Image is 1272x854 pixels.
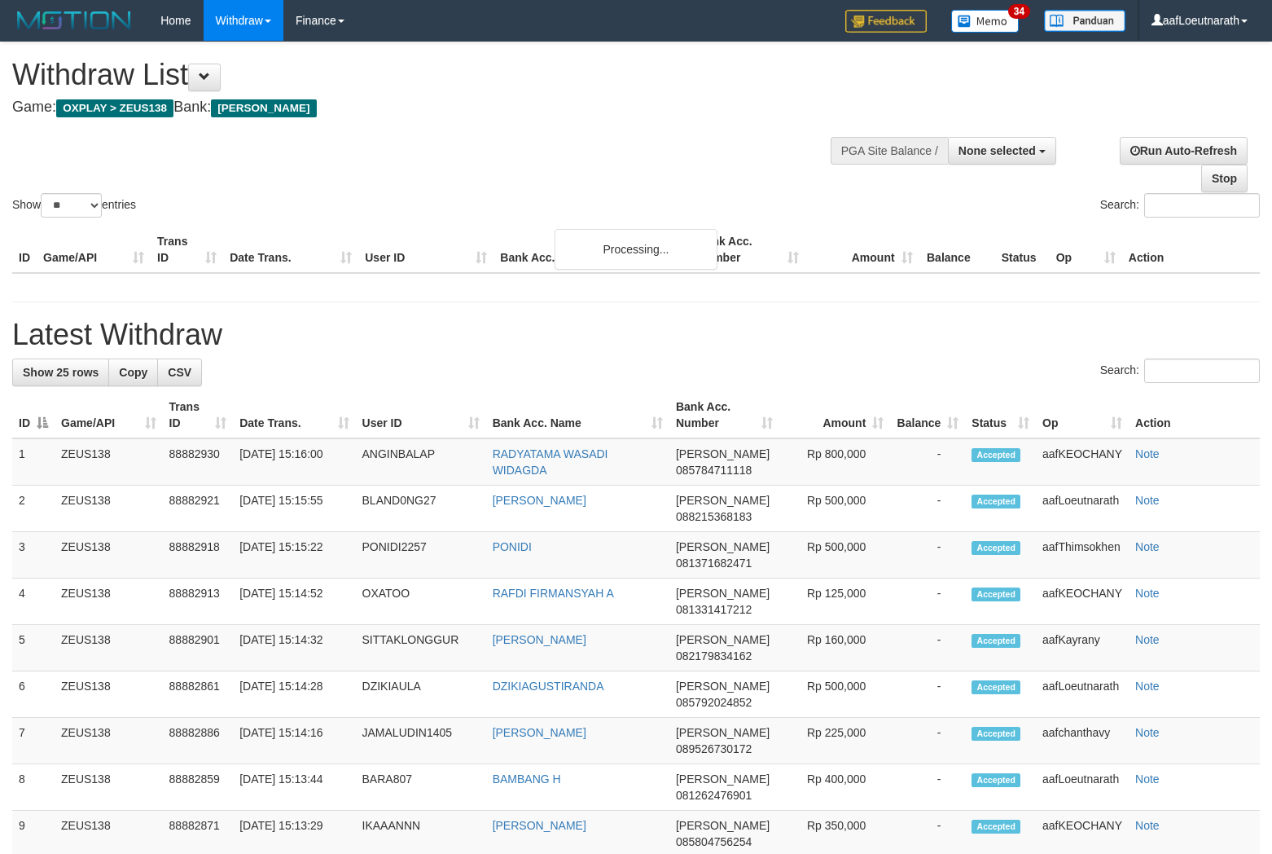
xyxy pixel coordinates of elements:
[1100,193,1260,218] label: Search:
[555,229,717,270] div: Processing...
[356,486,486,532] td: BLAND0NG27
[356,671,486,718] td: DZIKIAULA
[12,532,55,579] td: 3
[779,486,891,532] td: Rp 500,000
[1122,227,1260,273] th: Action
[890,625,965,671] td: -
[493,227,691,273] th: Bank Acc. Name
[890,764,965,811] td: -
[493,587,614,600] a: RAFDI FIRMANSYAH A
[951,10,1020,33] img: Button%20Memo.svg
[1036,532,1129,579] td: aafThimsokhen
[1135,540,1160,553] a: Note
[845,10,927,33] img: Feedback.jpg
[676,494,770,507] span: [PERSON_NAME]
[965,392,1036,438] th: Status: activate to sort column ascending
[356,718,486,764] td: JAMALUDIN1405
[676,819,770,832] span: [PERSON_NAME]
[1044,10,1125,32] img: panduan.png
[356,438,486,486] td: ANGINBALAP
[1135,819,1160,832] a: Note
[12,438,55,486] td: 1
[1036,486,1129,532] td: aafLoeutnarath
[779,532,891,579] td: Rp 500,000
[493,680,604,693] a: DZIKIAGUSTIRANDA
[12,99,831,116] h4: Game: Bank:
[163,579,234,625] td: 88882913
[151,227,223,273] th: Trans ID
[233,579,355,625] td: [DATE] 15:14:52
[676,680,770,693] span: [PERSON_NAME]
[233,532,355,579] td: [DATE] 15:15:22
[676,603,752,616] span: Copy 081331417212 to clipboard
[1120,137,1248,165] a: Run Auto-Refresh
[356,579,486,625] td: OXATOO
[1129,392,1260,438] th: Action
[890,671,965,718] td: -
[890,718,965,764] td: -
[890,438,965,486] td: -
[233,625,355,671] td: [DATE] 15:14:32
[1036,671,1129,718] td: aafLoeutnarath
[12,359,109,386] a: Show 25 rows
[493,494,586,507] a: [PERSON_NAME]
[995,227,1050,273] th: Status
[233,671,355,718] td: [DATE] 15:14:28
[119,366,147,379] span: Copy
[1135,773,1160,786] a: Note
[779,625,891,671] td: Rp 160,000
[1100,359,1260,383] label: Search:
[12,227,37,273] th: ID
[12,764,55,811] td: 8
[493,540,532,553] a: PONIDI
[1135,494,1160,507] a: Note
[12,59,831,91] h1: Withdraw List
[168,366,191,379] span: CSV
[676,742,752,755] span: Copy 089526730172 to clipboard
[55,579,163,625] td: ZEUS138
[1036,438,1129,486] td: aafKEOCHANY
[972,727,1020,741] span: Accepted
[163,671,234,718] td: 88882861
[972,541,1020,555] span: Accepted
[163,532,234,579] td: 88882918
[157,359,202,386] a: CSV
[55,764,163,811] td: ZEUS138
[676,540,770,553] span: [PERSON_NAME]
[1036,392,1129,438] th: Op: activate to sort column ascending
[972,634,1020,648] span: Accepted
[12,486,55,532] td: 2
[919,227,995,273] th: Balance
[805,227,919,273] th: Amount
[972,680,1020,694] span: Accepted
[41,193,102,218] select: Showentries
[948,137,1056,165] button: None selected
[972,820,1020,834] span: Accepted
[1135,680,1160,693] a: Note
[1201,165,1248,192] a: Stop
[55,486,163,532] td: ZEUS138
[108,359,158,386] a: Copy
[972,495,1020,508] span: Accepted
[163,392,234,438] th: Trans ID: activate to sort column ascending
[233,438,355,486] td: [DATE] 15:16:00
[972,448,1020,462] span: Accepted
[163,438,234,486] td: 88882930
[12,671,55,718] td: 6
[831,137,948,165] div: PGA Site Balance /
[1036,718,1129,764] td: aafchanthavy
[779,718,891,764] td: Rp 225,000
[493,726,586,739] a: [PERSON_NAME]
[493,819,586,832] a: [PERSON_NAME]
[37,227,151,273] th: Game/API
[1144,193,1260,218] input: Search:
[676,696,752,709] span: Copy 085792024852 to clipboard
[12,718,55,764] td: 7
[676,649,752,663] span: Copy 082179834162 to clipboard
[1036,625,1129,671] td: aafKayrany
[493,633,586,646] a: [PERSON_NAME]
[676,447,770,460] span: [PERSON_NAME]
[676,726,770,739] span: [PERSON_NAME]
[358,227,493,273] th: User ID
[890,579,965,625] td: -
